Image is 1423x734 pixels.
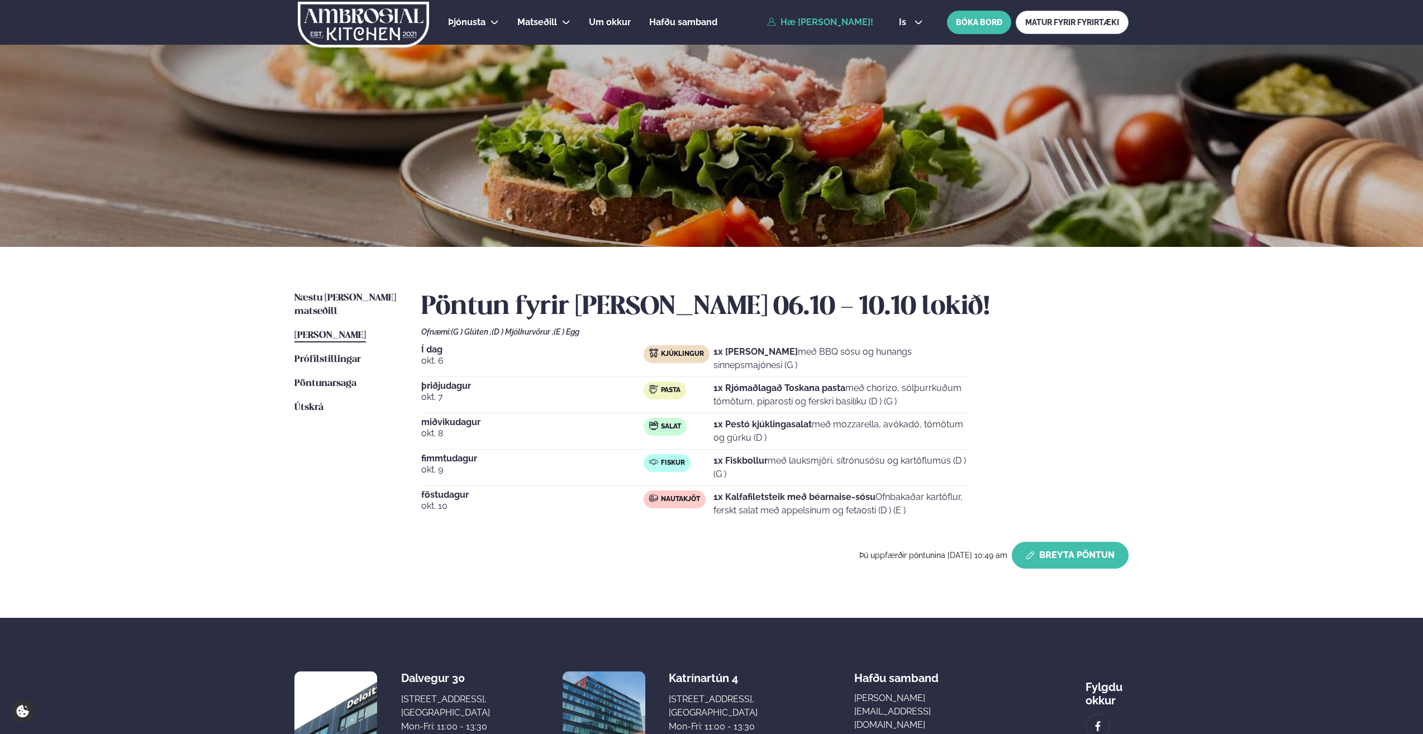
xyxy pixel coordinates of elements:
div: Ofnæmi: [421,327,1129,336]
div: Katrínartún 4 [669,671,758,685]
h2: Pöntun fyrir [PERSON_NAME] 06.10 - 10.10 lokið! [421,292,1129,323]
span: Útskrá [294,403,323,412]
a: Þjónusta [448,16,486,29]
span: miðvikudagur [421,418,644,427]
strong: 1x Pestó kjúklingasalat [713,419,812,430]
span: Salat [661,422,681,431]
img: salad.svg [649,421,658,430]
span: föstudagur [421,490,644,499]
span: okt. 8 [421,427,644,440]
span: Þjónusta [448,17,486,27]
span: okt. 6 [421,354,644,368]
span: (G ) Glúten , [451,327,492,336]
a: [PERSON_NAME][EMAIL_ADDRESS][DOMAIN_NAME] [854,692,989,732]
a: Um okkur [589,16,631,29]
a: Hæ [PERSON_NAME]! [767,17,873,27]
span: Pöntunarsaga [294,379,356,388]
span: Nautakjöt [661,495,700,504]
a: Cookie settings [11,700,34,723]
img: chicken.svg [649,349,658,358]
a: Matseðill [517,16,557,29]
a: [PERSON_NAME] [294,329,366,342]
span: (D ) Mjólkurvörur , [492,327,554,336]
strong: 1x Rjómaðlagað Toskana pasta [713,383,845,393]
span: Pasta [661,386,680,395]
div: Mon-Fri: 11:00 - 13:30 [669,720,758,733]
img: pasta.svg [649,385,658,394]
span: Kjúklingur [661,350,704,359]
span: Hafðu samband [854,662,939,685]
span: Matseðill [517,17,557,27]
p: með mozzarella, avókadó, tómötum og gúrku (D ) [713,418,969,445]
strong: 1x Fiskbollur [713,455,768,466]
span: Hafðu samband [649,17,717,27]
div: Dalvegur 30 [401,671,490,685]
div: Fylgdu okkur [1086,671,1129,707]
span: okt. 7 [421,390,644,404]
span: Um okkur [589,17,631,27]
strong: 1x [PERSON_NAME] [713,346,798,357]
div: [STREET_ADDRESS], [GEOGRAPHIC_DATA] [401,693,490,719]
strong: 1x Kalfafiletsteik með béarnaise-sósu [713,492,875,502]
a: Pöntunarsaga [294,377,356,390]
span: Fiskur [661,459,685,468]
div: Mon-Fri: 11:00 - 13:30 [401,720,490,733]
span: Næstu [PERSON_NAME] matseðill [294,293,396,316]
img: image alt [1092,720,1104,733]
p: Ofnbakaðar kartöflur, ferskt salat með appelsínum og fetaosti (D ) (E ) [713,490,969,517]
span: Þú uppfærðir pöntunina [DATE] 10:49 am [859,551,1007,560]
span: Í dag [421,345,644,354]
button: is [890,18,932,27]
span: [PERSON_NAME] [294,331,366,340]
img: fish.svg [649,457,658,466]
a: Prófílstillingar [294,353,361,366]
img: logo [297,2,430,47]
a: Næstu [PERSON_NAME] matseðill [294,292,399,318]
img: beef.svg [649,494,658,503]
span: okt. 9 [421,463,644,476]
a: MATUR FYRIR FYRIRTÆKI [1016,11,1129,34]
button: BÓKA BORÐ [947,11,1011,34]
p: með chorizo, sólþurrkuðum tómötum, piparosti og ferskri basilíku (D ) (G ) [713,382,969,408]
a: Hafðu samband [649,16,717,29]
span: Prófílstillingar [294,355,361,364]
div: [STREET_ADDRESS], [GEOGRAPHIC_DATA] [669,693,758,719]
p: með lauksmjöri, sítrónusósu og kartöflumús (D ) (G ) [713,454,969,481]
span: þriðjudagur [421,382,644,390]
p: með BBQ sósu og hunangs sinnepsmajónesi (G ) [713,345,969,372]
span: okt. 10 [421,499,644,513]
span: fimmtudagur [421,454,644,463]
span: is [899,18,910,27]
span: (E ) Egg [554,327,579,336]
button: Breyta Pöntun [1012,542,1129,569]
a: Útskrá [294,401,323,414]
